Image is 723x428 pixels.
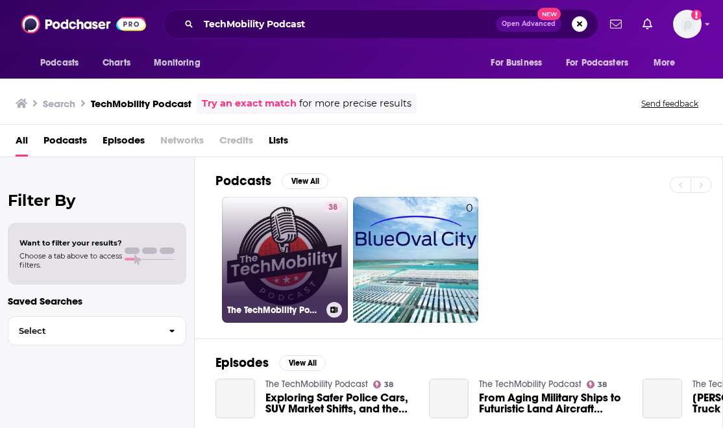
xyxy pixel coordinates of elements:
span: Logged in as mresewehr [673,10,702,38]
input: Search podcasts, credits, & more... [199,14,496,34]
a: Tesla's Semi Truck Challenges, Volvo's Hybrid Marvel, Shell Oil's Starship, and VTOL Aspirations [643,379,682,418]
span: for more precise results [299,96,411,111]
img: User Profile [673,10,702,38]
div: 0 [466,202,473,318]
a: Podcasts [43,130,87,157]
button: open menu [558,51,647,75]
a: From Aging Military Ships to Futuristic Land Aircraft Carriers: A TechMobility Journey [479,392,627,414]
span: More [654,54,676,72]
div: Search podcasts, credits, & more... [163,9,598,39]
a: Episodes [103,130,145,157]
a: 38The TechMobility Podcast [222,197,348,323]
a: The TechMobility Podcast [265,379,368,390]
a: Show notifications dropdown [637,13,657,35]
a: Lists [269,130,288,157]
a: All [16,130,28,157]
button: Show profile menu [673,10,702,38]
span: Podcasts [40,54,79,72]
button: Select [8,316,186,346]
span: Charts [103,54,130,72]
h2: Episodes [215,355,269,371]
span: New [537,8,561,20]
a: PodcastsView All [215,173,328,189]
p: Saved Searches [8,295,186,307]
a: 38 [323,202,343,212]
a: 0 [353,197,479,323]
span: Networks [160,130,204,157]
h2: Filter By [8,191,186,210]
a: Exploring Safer Police Cars, SUV Market Shifts, and the Future of Formula E [215,379,255,418]
a: From Aging Military Ships to Futuristic Land Aircraft Carriers: A TechMobility Journey [429,379,469,418]
span: Choose a tab above to access filters. [19,251,122,270]
span: 38 [384,382,393,388]
span: 38 [328,201,337,214]
span: Open Advanced [502,21,556,27]
h3: Search [43,97,75,110]
button: open menu [145,51,217,75]
h3: The TechMobility Podcast [227,305,321,316]
span: 38 [598,382,607,388]
a: The TechMobility Podcast [479,379,582,390]
span: Credits [219,130,253,157]
h2: Podcasts [215,173,271,189]
svg: Add a profile image [691,10,702,20]
button: View All [279,355,326,371]
span: For Business [491,54,542,72]
button: Open AdvancedNew [496,16,561,32]
a: Charts [94,51,138,75]
h3: TechMobility Podcast [91,97,191,110]
button: Send feedback [637,98,702,109]
a: EpisodesView All [215,355,326,371]
button: open menu [31,51,95,75]
button: open menu [482,51,558,75]
span: For Podcasters [566,54,628,72]
a: Exploring Safer Police Cars, SUV Market Shifts, and the Future of Formula E [265,392,413,414]
button: open menu [644,51,692,75]
a: Show notifications dropdown [605,13,627,35]
img: Podchaser - Follow, Share and Rate Podcasts [21,12,146,36]
span: Want to filter your results? [19,238,122,247]
span: Monitoring [154,54,200,72]
a: 38 [373,381,394,388]
span: Select [8,327,158,335]
a: 38 [587,381,607,388]
button: View All [282,173,328,189]
a: Try an exact match [202,96,297,111]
